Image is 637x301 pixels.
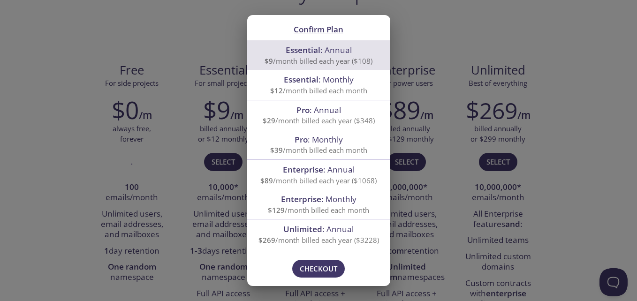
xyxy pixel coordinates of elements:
span: Unlimited [283,224,322,234]
span: $89 [260,176,273,185]
span: Enterprise [281,194,321,204]
span: $269 [258,235,275,245]
div: Pro: Monthly$39/month billed each month [247,130,390,159]
span: : Annual [286,45,352,55]
div: Enterprise: Annual$89/month billed each year ($1068) [247,160,390,189]
div: Unlimited: Annual$269/month billed each year ($3228) [247,219,390,249]
div: Enterprise: Monthly$129/month billed each month [247,189,390,219]
span: Pro [296,105,310,115]
div: Unlimited: Monthly$299/month billed each month [247,249,390,278]
span: : Annual [296,105,341,115]
span: : Monthly [284,74,354,85]
span: Essential [286,45,320,55]
span: Essential [284,74,318,85]
span: Checkout [300,263,337,275]
ul: confirm plan selection [247,40,390,278]
span: : Annual [283,224,354,234]
div: Pro: Annual$29/month billed each year ($348) [247,100,390,130]
span: : Monthly [295,134,343,145]
span: $39 [270,145,283,155]
span: Unlimited [281,253,320,264]
span: : Annual [283,164,355,175]
span: $9 [265,56,273,66]
div: Essential: Monthly$12/month billed each month [247,70,390,99]
span: Pro [295,134,308,145]
span: /month billed each year ($1068) [260,176,377,185]
span: $129 [268,205,285,215]
span: : Monthly [281,253,356,264]
span: Enterprise [283,164,323,175]
div: Essential: Annual$9/month billed each year ($108) [247,40,390,70]
button: Checkout [292,260,345,278]
span: $12 [270,86,283,95]
span: /month billed each month [270,86,367,95]
span: Confirm Plan [294,24,343,35]
span: $29 [263,116,275,125]
span: /month billed each month [268,205,369,215]
span: /month billed each year ($348) [263,116,375,125]
span: /month billed each year ($3228) [258,235,379,245]
span: /month billed each year ($108) [265,56,372,66]
span: : Monthly [281,194,356,204]
span: /month billed each month [270,145,367,155]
